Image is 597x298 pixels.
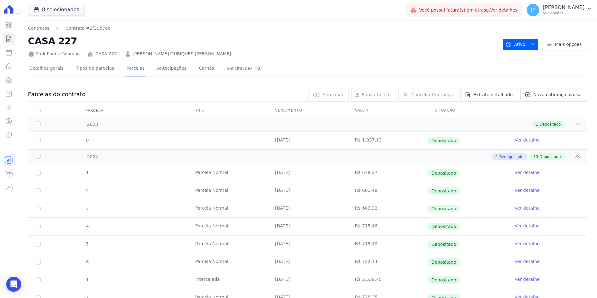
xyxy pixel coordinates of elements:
span: Nova cobrança avulsa [533,92,582,98]
span: 2024 [87,154,98,160]
h3: Parcelas do contrato [28,91,86,98]
input: Só é possível selecionar pagamentos em aberto [36,206,41,211]
th: Valor [348,104,427,117]
a: Ver detalhe [515,137,540,143]
a: Antecipações [156,61,188,77]
a: Parcelas [125,61,146,77]
td: [DATE] [268,164,348,182]
td: [DATE] [268,271,348,289]
button: JP [PERSON_NAME] Ver opções [522,1,597,19]
td: R$ 679,37 [348,164,427,182]
span: Depositado [427,137,460,144]
th: Vencimento [268,104,348,117]
span: 3 [86,206,89,211]
td: Parcela Normal [188,218,268,235]
a: Carnês [198,61,215,77]
div: Parcela [78,104,111,117]
span: Você possui fatura(s) em atraso. [419,7,517,13]
span: 1 [536,122,538,127]
td: R$ 681,48 [348,182,427,200]
td: [DATE] [268,200,348,217]
span: 13 [534,154,538,160]
a: Extrato detalhado [461,88,518,101]
th: Tipo [188,104,268,117]
div: 0 [255,66,263,72]
td: R$ 722,14 [348,253,427,271]
button: 8 selecionados [28,4,85,16]
a: Ver detalhe [515,169,540,176]
a: Nova cobrança avulsa [521,88,587,101]
a: Ver detalhes [490,7,518,12]
a: Contratos [28,25,49,32]
span: 4 [86,224,89,229]
a: Ver detalhe [515,241,540,247]
th: Situação [427,104,507,117]
span: Depositado [427,187,460,195]
input: Só é possível selecionar pagamentos em aberto [36,188,41,193]
td: [DATE] [268,253,348,271]
span: Renegociado [499,154,523,160]
span: JP [531,8,535,12]
td: Parcela Normal [188,182,268,200]
a: Ver detalhe [515,223,540,229]
td: R$ 2.539,75 [348,271,427,289]
span: Ativo [506,39,525,50]
td: Parcela Normal [188,236,268,253]
input: Só é possível selecionar pagamentos em aberto [36,277,41,282]
span: Depositado [540,154,561,160]
td: R$ 1.037,13 [348,132,427,149]
a: Solicitações0 [225,61,264,77]
a: Ver detalhe [515,205,540,211]
h2: CASA 227 [28,34,498,48]
span: Depositado [427,205,460,212]
span: 0 [86,138,89,143]
div: Open Intercom Messenger [6,277,21,292]
span: Depositado [427,223,460,230]
a: Tipos de parcelas [75,61,115,77]
span: Mais opções [555,41,582,47]
span: 6 [86,259,89,264]
td: Parcela Normal [188,164,268,182]
span: 1 [86,277,89,282]
span: Depositado [427,276,460,284]
td: R$ 718,40 [348,236,427,253]
span: 5 [86,241,89,246]
a: [PERSON_NAME] OURIQUES [PERSON_NAME] [133,51,231,57]
span: Extrato detalhado [473,92,513,98]
span: Depositado [540,122,561,127]
span: 1 [86,170,89,175]
span: 2 [86,188,89,193]
a: Ver detalhe [515,276,540,282]
td: [DATE] [268,218,348,235]
nav: Breadcrumb [28,25,110,32]
input: Só é possível selecionar pagamentos em aberto [36,242,41,247]
a: Ver detalhe [515,258,540,265]
a: Detalhes gerais [28,61,65,77]
p: Ver opções [543,11,585,16]
span: 2023 [87,121,98,128]
td: [DATE] [268,182,348,200]
input: Só é possível selecionar pagamentos em aberto [36,224,41,229]
td: R$ 715,46 [348,218,427,235]
td: [DATE] [268,236,348,253]
input: Só é possível selecionar pagamentos em aberto [36,260,41,265]
span: Depositado [427,258,460,266]
input: Só é possível selecionar pagamentos em aberto [36,171,41,176]
a: Contrato #1f3957ec [66,25,110,32]
a: Mais opções [542,39,587,50]
p: [PERSON_NAME] [543,4,585,11]
nav: Breadcrumb [28,25,498,32]
button: Ativo [503,39,539,50]
a: CASA 227 [95,51,117,57]
td: Parcela Normal [188,253,268,271]
span: 1 [496,154,498,160]
a: Ver detalhe [515,187,540,193]
span: Depositado [427,169,460,177]
span: Depositado [427,241,460,248]
td: Parcela Normal [188,200,268,217]
div: Park Poente Viamão [28,51,80,57]
div: Solicitações [227,66,263,72]
td: R$ 683,32 [348,200,427,217]
td: [DATE] [268,132,348,149]
input: Só é possível selecionar pagamentos em aberto [36,138,41,143]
